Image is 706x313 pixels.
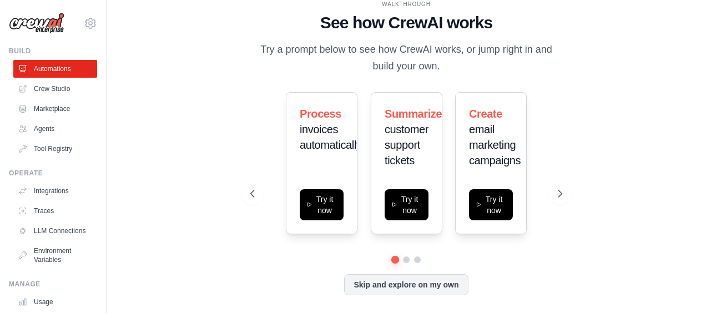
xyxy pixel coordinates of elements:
a: Traces [13,202,97,220]
a: Tool Registry [13,140,97,158]
a: Automations [13,60,97,78]
span: Process [300,108,341,120]
span: invoices automatically [300,123,362,151]
h1: See how CrewAI works [250,13,562,33]
span: customer support tickets [385,123,428,166]
button: Try it now [469,189,513,220]
div: Operate [9,169,97,178]
a: Environment Variables [13,242,97,269]
div: Build [9,47,97,55]
a: Usage [13,293,97,311]
a: Integrations [13,182,97,200]
span: Summarize [385,108,442,120]
a: Crew Studio [13,80,97,98]
iframe: Chat Widget [650,260,706,313]
img: Logo [9,13,64,34]
a: Marketplace [13,100,97,118]
a: LLM Connections [13,222,97,240]
button: Try it now [385,189,428,220]
span: Create [469,108,502,120]
p: Try a prompt below to see how CrewAI works, or jump right in and build your own. [250,42,562,74]
button: Try it now [300,189,344,220]
a: Agents [13,120,97,138]
button: Skip and explore on my own [344,274,468,295]
span: email marketing campaigns [469,123,521,166]
div: Manage [9,280,97,289]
